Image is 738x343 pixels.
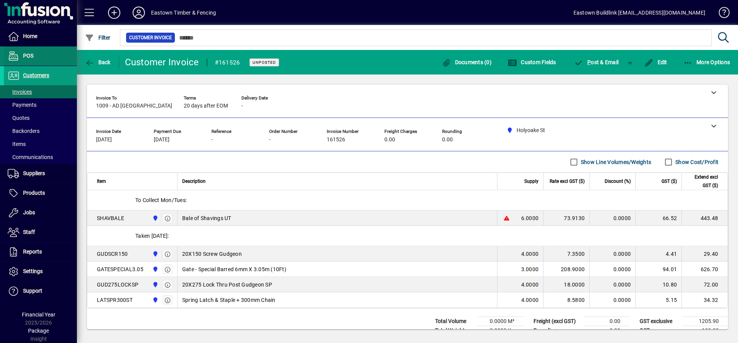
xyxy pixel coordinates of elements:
td: 66.52 [635,210,681,226]
button: Filter [83,31,113,45]
span: Edit [644,59,667,65]
span: Rate excl GST ($) [550,177,585,186]
span: Holyoake St [150,250,159,258]
div: GATESPECIAL3.05 [97,265,143,273]
span: 3.0000 [521,265,539,273]
span: 20X275 Lock Thru Post Gudgeon SP [182,281,272,288]
span: Custom Fields [508,59,556,65]
span: Bale of Shavings UT [182,214,231,222]
span: Filter [85,35,111,41]
a: Invoices [4,85,77,98]
button: Back [83,55,113,69]
div: Customer Invoice [125,56,199,68]
span: Items [8,141,26,147]
div: LATSPR300ST [97,296,133,304]
button: Documents (0) [440,55,494,69]
span: More Options [683,59,730,65]
span: Staff [23,229,35,235]
div: 7.3500 [548,250,585,258]
a: Knowledge Base [713,2,728,27]
span: 4.0000 [521,296,539,304]
td: 0.0000 [589,246,635,262]
span: Documents (0) [442,59,492,65]
div: To Collect Mon/Tues: [87,190,728,210]
td: 443.48 [681,210,728,226]
td: 1205.90 [682,317,728,326]
div: SHAVBALE [97,214,124,222]
span: - [269,137,271,143]
span: Quotes [8,115,30,121]
a: Payments [4,98,77,111]
div: #161526 [215,56,240,69]
span: Holyoake St [150,265,159,273]
button: More Options [681,55,732,69]
span: Backorders [8,128,40,134]
label: Show Cost/Profit [674,158,718,166]
span: Customers [23,72,49,78]
span: Invoices [8,89,32,95]
span: Products [23,190,45,196]
span: Communications [8,154,53,160]
span: 20 days after EOM [184,103,228,109]
span: Back [85,59,111,65]
span: Financial Year [22,312,55,318]
div: 18.0000 [548,281,585,288]
a: Support [4,282,77,301]
span: - [241,103,243,109]
div: Eastown Timber & Fencing [151,7,216,19]
div: Taken [DATE]: [87,226,728,246]
td: 0.00 [583,317,630,326]
span: [DATE] [96,137,112,143]
a: Home [4,27,77,46]
td: Total Weight [431,326,477,335]
td: 0.0000 Kg [477,326,524,335]
td: 29.40 [681,246,728,262]
td: 5.15 [635,292,681,308]
span: Customer Invoice [129,34,172,41]
span: 0.00 [442,137,453,143]
app-page-header-button: Back [77,55,119,69]
a: Suppliers [4,164,77,183]
span: GST ($) [662,177,677,186]
td: 0.00 [583,326,630,335]
div: GUDSCR150 [97,250,128,258]
span: 20X150 Screw Gudgeon [182,250,242,258]
span: Holyoake St [150,214,159,222]
td: 0.0000 [589,277,635,292]
button: Add [102,6,126,20]
span: P [587,59,591,65]
a: Reports [4,242,77,262]
div: 208.9000 [548,265,585,273]
div: 8.5800 [548,296,585,304]
span: [DATE] [154,137,170,143]
button: Edit [642,55,669,69]
span: Spring Latch & Staple + 300mm Chain [182,296,276,304]
td: 10.80 [635,277,681,292]
div: Eastown Buildlink [EMAIL_ADDRESS][DOMAIN_NAME] [573,7,705,19]
td: 72.00 [681,277,728,292]
span: Support [23,288,42,294]
td: Rounding [530,326,583,335]
span: 4.0000 [521,250,539,258]
span: Package [28,328,49,334]
span: - [211,137,213,143]
a: Backorders [4,124,77,138]
td: 180.89 [682,326,728,335]
span: 161526 [327,137,345,143]
td: GST exclusive [636,317,682,326]
a: Communications [4,151,77,164]
span: Description [182,177,206,186]
a: Jobs [4,203,77,222]
a: Quotes [4,111,77,124]
td: 94.01 [635,262,681,277]
span: Home [23,33,37,39]
span: Holyoake St [150,296,159,304]
label: Show Line Volumes/Weights [579,158,651,166]
td: 0.0000 [589,262,635,277]
td: Freight (excl GST) [530,317,583,326]
span: Item [97,177,106,186]
td: Total Volume [431,317,477,326]
td: 626.70 [681,262,728,277]
span: Jobs [23,209,35,215]
a: Staff [4,223,77,242]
